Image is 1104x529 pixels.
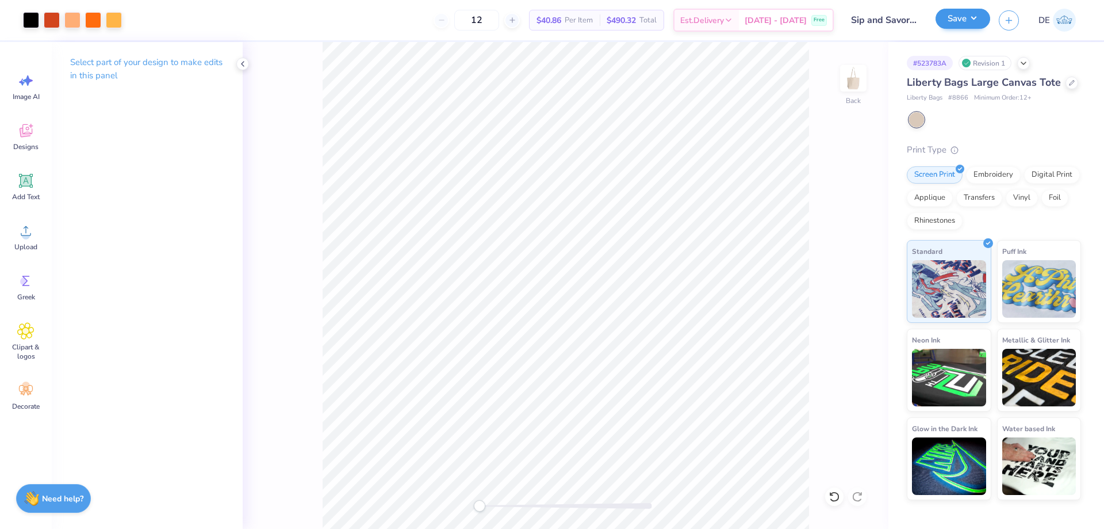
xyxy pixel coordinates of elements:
span: DE [1038,14,1050,27]
span: # 8866 [948,93,968,103]
div: # 523783A [907,56,953,70]
span: [DATE] - [DATE] [745,14,807,26]
span: Liberty Bags Large Canvas Tote [907,75,1061,89]
div: Transfers [956,189,1002,207]
div: Applique [907,189,953,207]
img: Neon Ink [912,349,986,406]
span: Clipart & logos [7,342,45,361]
span: Neon Ink [912,334,940,346]
div: Embroidery [966,166,1021,184]
img: Puff Ink [1002,260,1076,318]
img: Glow in the Dark Ink [912,437,986,495]
img: Water based Ink [1002,437,1076,495]
div: Foil [1041,189,1068,207]
a: DE [1033,9,1081,32]
span: Upload [14,242,37,252]
div: Revision 1 [959,56,1011,70]
span: $490.32 [607,14,636,26]
span: $40.86 [536,14,561,26]
span: Image AI [13,92,40,101]
span: Free [814,16,825,24]
img: Metallic & Glitter Ink [1002,349,1076,406]
div: Digital Print [1024,166,1080,184]
button: Save [936,9,990,29]
p: Select part of your design to make edits in this panel [70,56,224,82]
div: Vinyl [1006,189,1038,207]
div: Back [846,96,861,106]
input: Untitled Design [842,9,927,32]
span: Greek [17,292,35,302]
span: Est. Delivery [680,14,724,26]
div: Rhinestones [907,212,963,230]
div: Accessibility label [474,500,485,512]
strong: Need help? [42,493,83,504]
span: Decorate [12,402,40,411]
img: Djian Evardoni [1053,9,1076,32]
span: Standard [912,245,942,257]
span: Designs [13,142,39,151]
span: Metallic & Glitter Ink [1002,334,1070,346]
img: Standard [912,260,986,318]
span: Add Text [12,192,40,201]
span: Total [639,14,657,26]
input: – – [454,10,499,31]
img: Back [842,67,865,90]
span: Minimum Order: 12 + [974,93,1032,103]
span: Puff Ink [1002,245,1026,257]
div: Print Type [907,143,1081,157]
span: Per Item [565,14,593,26]
div: Screen Print [907,166,963,184]
span: Liberty Bags [907,93,942,103]
span: Glow in the Dark Ink [912,423,977,435]
span: Water based Ink [1002,423,1055,435]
